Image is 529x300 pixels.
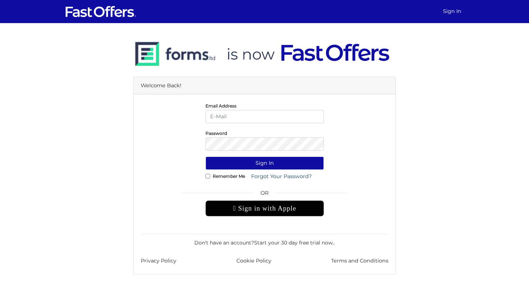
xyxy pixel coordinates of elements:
a: Cookie Policy [236,257,271,265]
a: Terms and Conditions [331,257,388,265]
a: Sign In [440,4,464,18]
label: Remember Me [213,175,245,177]
div: Sign in with Apple [205,200,324,216]
label: Password [205,132,227,134]
a: Privacy Policy [141,257,176,265]
div: Welcome Back! [134,77,395,94]
span: OR [205,189,324,200]
a: Forgot Your Password? [247,170,316,183]
label: Email Address [205,105,236,107]
div: Don't have an account? . [141,234,388,247]
button: Sign In [205,156,324,170]
input: E-Mail [205,110,324,123]
a: Start your 30 day free trial now. [254,239,334,246]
